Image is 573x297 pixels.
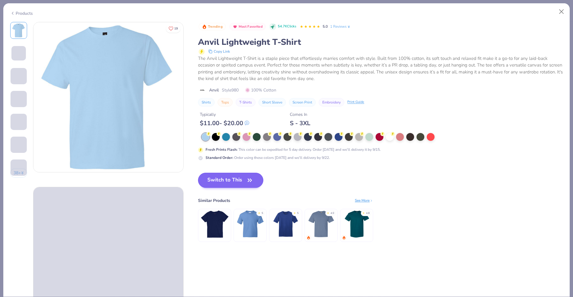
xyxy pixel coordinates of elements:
div: ★ [362,211,365,214]
span: Trending [208,25,223,28]
button: copy to clipboard [206,48,232,55]
button: Like [166,24,181,33]
span: Most Favorited [239,25,263,28]
img: District Very Important Tee [271,210,300,238]
img: Front [11,23,26,38]
button: Shirts [198,98,215,107]
button: Badge Button [229,23,266,31]
img: Most Favorited sort [233,24,237,29]
button: Screen Print [289,98,316,107]
strong: Fresh Prints Flash : [206,147,237,152]
div: Similar Products [198,197,230,204]
button: Switch to This [198,173,263,188]
div: ★ [258,211,260,214]
img: Front [33,22,183,172]
div: S - 3XL [290,119,310,127]
div: The Anvil Lightweight T-Shirt is a staple piece that effortlessly marries comfort with style. Bui... [198,55,563,82]
button: Tops [218,98,233,107]
img: Gildan Youth 50/50 T-Shirt [236,210,265,238]
div: Products [10,10,33,17]
span: Style 980 [222,87,239,93]
img: brand logo [198,88,206,93]
button: 38+ [10,169,27,178]
span: 54.7K Clicks [278,24,296,29]
div: ★ [327,211,329,214]
div: 5 [297,211,299,215]
div: Anvil Lightweight T-Shirt [198,36,563,48]
div: 5 [262,211,263,215]
div: ★ [293,211,296,214]
div: Print Guide [347,100,364,105]
div: 5.0 Stars [300,22,320,32]
img: Gildan Adult Heavy Cotton T-Shirt [342,210,371,238]
img: trending.gif [307,236,310,240]
strong: Standard Order : [206,155,233,160]
button: T-Shirts [236,98,256,107]
div: Typically [200,111,249,118]
button: Badge Button [199,23,226,31]
img: trending.gif [342,236,346,240]
span: 5.0 [323,24,328,29]
div: Order using these colors [DATE] and we’ll delivery by 9/22. [206,155,330,160]
a: 1 Reviews [330,24,351,29]
div: See More [355,198,373,203]
div: Comes In [290,111,310,118]
div: $ 11.00 - $ 20.00 [200,119,249,127]
div: 4.9 [330,211,334,215]
img: Hanes Ladies' Essential-T T-Shirt [200,210,229,238]
div: 4.8 [366,211,370,215]
span: 100% Cotton [245,87,276,93]
button: Short Sleeve [259,98,286,107]
button: Embroidery [319,98,344,107]
img: Trending sort [202,24,207,29]
button: Close [556,6,567,17]
div: This color can be expedited for 5 day delivery. Order [DATE] and we’ll delivery it by 9/15. [206,147,381,152]
span: Anvil [209,87,219,93]
span: 19 [174,27,178,30]
img: Comfort Colors Adult Heavyweight T-Shirt [307,210,336,238]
